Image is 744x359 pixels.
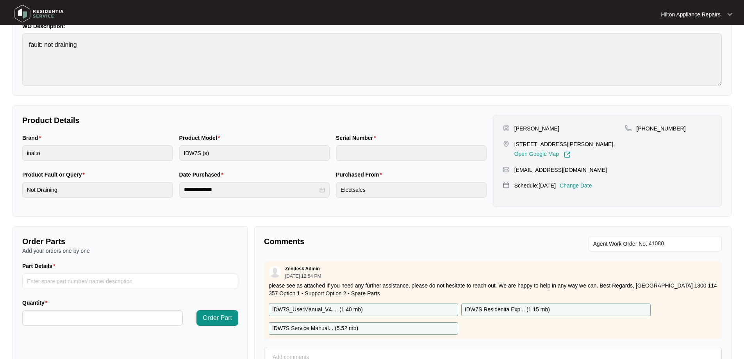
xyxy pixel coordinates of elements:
img: map-pin [503,182,510,189]
span: [PHONE_NUMBER] [637,125,686,132]
img: Link-External [564,151,571,158]
textarea: fault: not draining [22,33,722,86]
label: Serial Number [336,134,379,142]
input: Product Fault or Query [22,182,173,198]
p: Zendesk Admin [285,266,320,272]
p: Product Details [22,115,487,126]
input: Add Agent Work Order No. [649,239,717,248]
p: Comments [264,236,487,247]
label: Brand [22,134,44,142]
label: Product Fault or Query [22,171,88,179]
p: Order Parts [22,236,238,247]
input: Date Purchased [184,186,318,194]
label: Purchased From [336,171,385,179]
p: Change Date [560,182,592,189]
p: IDW7S Residenita Exp... ( 1.15 mb ) [465,305,550,314]
label: Product Model [179,134,223,142]
img: user.svg [269,266,281,278]
span: Order Part [203,313,232,323]
input: Product Model [179,145,330,161]
p: please see as attached If you need any further assistance, please do not hesitate to reach out. W... [269,282,717,297]
label: Quantity [22,299,50,307]
img: dropdown arrow [728,13,732,16]
p: [STREET_ADDRESS][PERSON_NAME], [514,140,615,148]
p: [PERSON_NAME] [514,125,559,132]
p: [DATE] 12:54 PM [285,274,321,279]
input: Part Details [22,273,238,289]
img: residentia service logo [12,2,66,25]
a: Open Google Map [514,151,571,158]
input: Serial Number [336,145,487,161]
label: Date Purchased [179,171,227,179]
img: map-pin [503,166,510,173]
p: IDW7S_UserManual_V4.... ( 1.40 mb ) [272,305,363,314]
p: [EMAIL_ADDRESS][DOMAIN_NAME] [514,166,607,174]
p: IDW7S Service Manual... ( 5.52 mb ) [272,324,358,333]
img: map-pin [503,140,510,147]
label: Part Details [22,262,59,270]
input: Brand [22,145,173,161]
img: user-pin [503,125,510,132]
button: Order Part [196,310,238,326]
p: Schedule: [DATE] [514,182,556,189]
input: Purchased From [336,182,487,198]
p: Add your orders one by one [22,247,238,255]
span: Agent Work Order No. [593,239,647,248]
p: Hilton Appliance Repairs [661,11,721,18]
input: Quantity [23,311,182,325]
img: map-pin [625,125,632,132]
